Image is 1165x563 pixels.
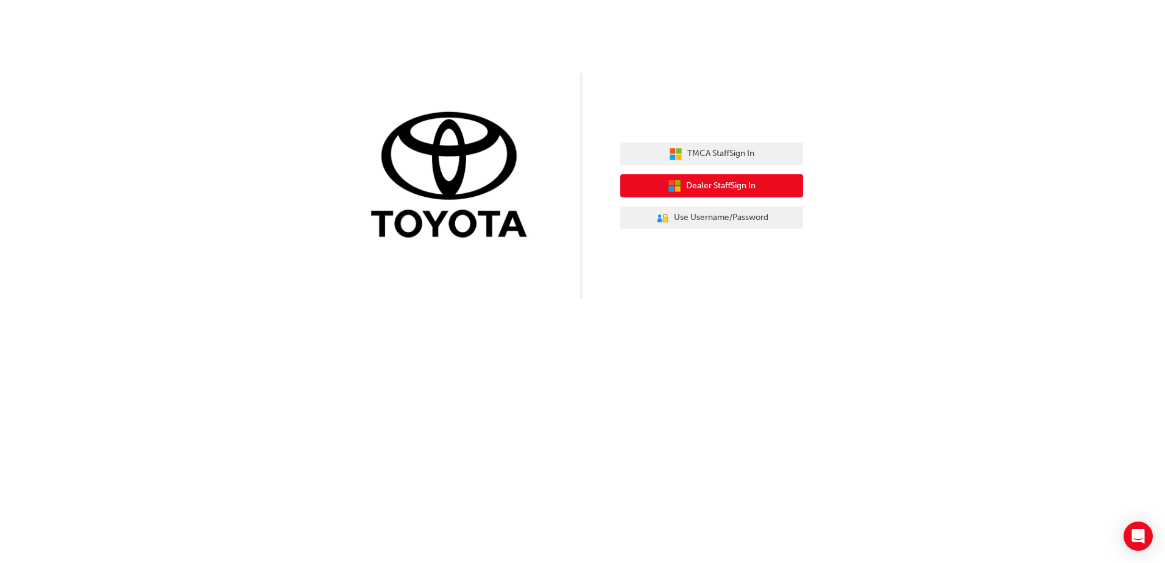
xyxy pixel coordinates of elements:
[620,174,803,197] button: Dealer StaffSign In
[1124,522,1153,551] div: Open Intercom Messenger
[620,207,803,230] button: Use Username/Password
[687,147,754,161] span: TMCA Staff Sign In
[674,211,768,225] span: Use Username/Password
[362,109,545,244] img: Trak
[620,143,803,166] button: TMCA StaffSign In
[686,179,756,193] span: Dealer Staff Sign In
